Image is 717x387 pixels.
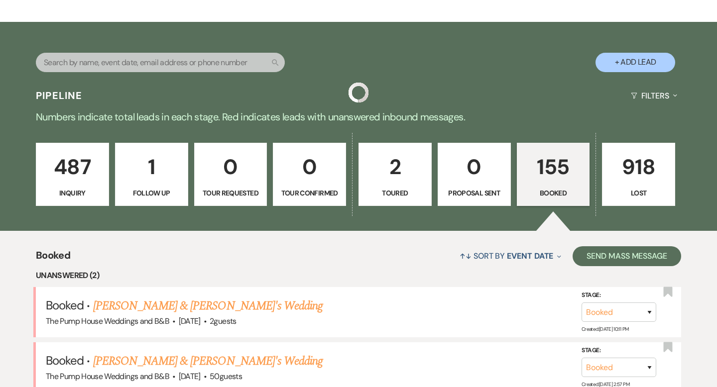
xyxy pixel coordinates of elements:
button: + Add Lead [596,53,675,72]
a: [PERSON_NAME] & [PERSON_NAME]'s Wedding [93,352,323,370]
p: 918 [608,150,669,184]
li: Unanswered (2) [36,269,681,282]
img: loading spinner [349,83,368,102]
span: Event Date [507,251,553,261]
button: Sort By Event Date [456,243,565,269]
p: 1 [121,150,182,184]
h3: Pipeline [36,89,83,102]
a: 1Follow Up [115,143,188,206]
span: The Pump House Weddings and B&B [46,316,169,326]
span: Booked [46,297,84,313]
p: Proposal Sent [444,188,504,198]
span: The Pump House Weddings and B&B [46,371,169,382]
label: Stage: [582,290,656,301]
label: Stage: [582,345,656,356]
button: Filters [627,83,681,109]
p: 2 [365,150,425,184]
span: Booked [46,353,84,368]
span: Created: [DATE] 10:11 PM [582,326,628,332]
p: Inquiry [42,188,103,198]
a: 0Proposal Sent [438,143,511,206]
a: [PERSON_NAME] & [PERSON_NAME]'s Wedding [93,297,323,315]
a: 0Tour Requested [194,143,267,206]
a: 2Toured [358,143,432,206]
button: Send Mass Message [573,246,681,266]
a: 155Booked [517,143,590,206]
p: Tour Confirmed [279,188,340,198]
a: 918Lost [602,143,675,206]
p: Lost [608,188,669,198]
span: ↑↓ [460,251,472,261]
p: Follow Up [121,188,182,198]
span: 50 guests [210,371,242,382]
p: 0 [279,150,340,184]
p: Booked [523,188,584,198]
span: [DATE] [179,371,201,382]
p: 0 [201,150,261,184]
a: 487Inquiry [36,143,109,206]
span: Booked [36,248,70,269]
p: Tour Requested [201,188,261,198]
p: 155 [523,150,584,184]
p: 0 [444,150,504,184]
p: 487 [42,150,103,184]
input: Search by name, event date, email address or phone number [36,53,285,72]
span: [DATE] [179,316,201,326]
span: 2 guests [210,316,237,326]
p: Toured [365,188,425,198]
a: 0Tour Confirmed [273,143,346,206]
